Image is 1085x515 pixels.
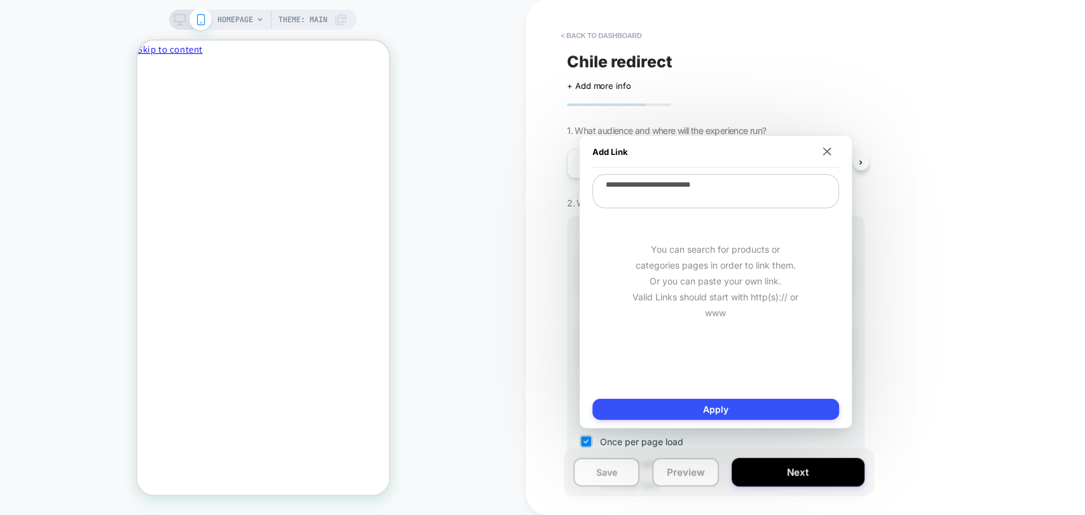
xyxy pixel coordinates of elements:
[567,197,730,208] span: 2. Which redirection do you want to setup?
[567,81,631,91] span: + Add more info
[592,136,839,168] div: Add Link
[217,10,253,30] span: HOMEPAGE
[592,210,839,352] div: You can search for products or categories pages in order to link them. Or you can paste your own ...
[567,52,672,71] span: Chile redirect
[732,458,864,486] button: Next
[554,25,648,46] button: < back to dashboard
[573,458,639,486] button: Save
[278,10,327,30] span: Theme: MAIN
[652,458,718,486] button: Preview
[822,147,831,156] img: close
[592,399,839,420] button: Apply
[600,436,683,447] span: Once per page load
[567,125,766,136] span: 1. What audience and where will the experience run?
